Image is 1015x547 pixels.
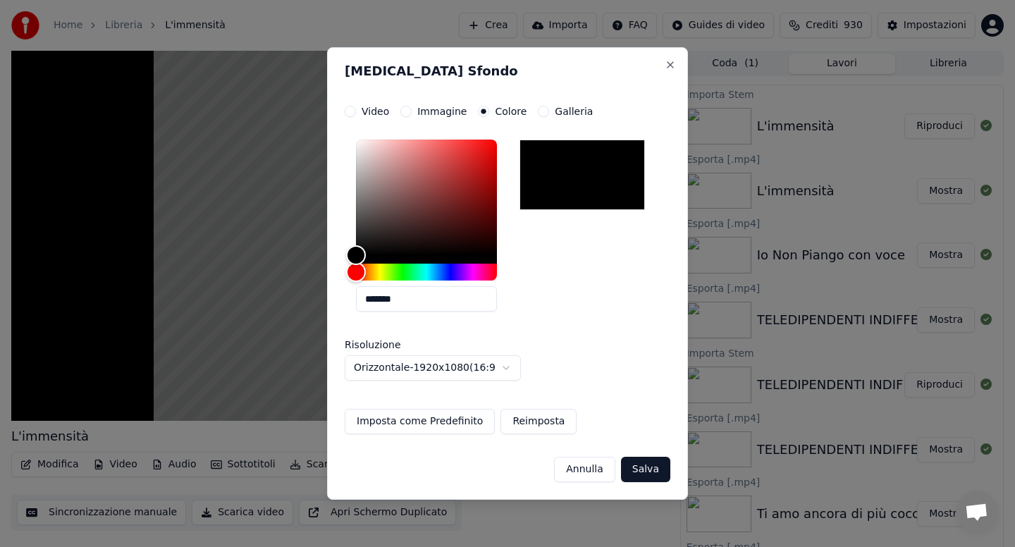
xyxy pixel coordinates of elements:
button: Salva [621,457,670,482]
button: Reimposta [500,409,577,434]
button: Imposta come Predefinito [345,409,495,434]
label: Immagine [417,106,467,116]
div: Hue [356,264,497,281]
label: Video [362,106,389,116]
div: Color [356,140,497,255]
label: Colore [495,106,527,116]
label: Galleria [555,106,593,116]
button: Annulla [554,457,615,482]
label: Risoluzione [345,340,486,350]
h2: [MEDICAL_DATA] Sfondo [345,65,670,78]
